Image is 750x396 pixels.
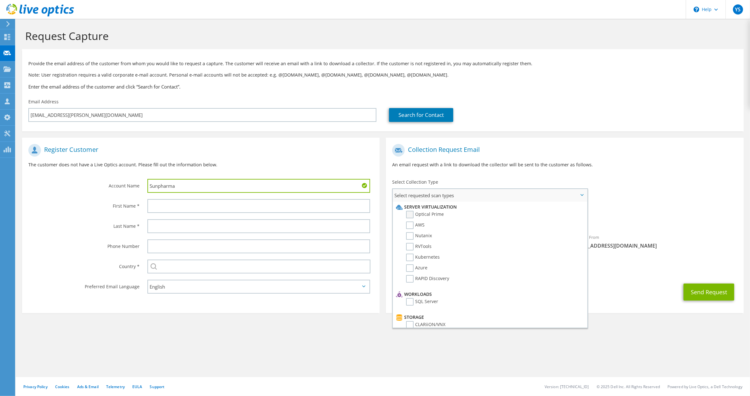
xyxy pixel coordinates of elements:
[571,242,737,249] span: [EMAIL_ADDRESS][DOMAIN_NAME]
[28,60,737,67] p: Provide the email address of the customer from whom you would like to request a capture. The cust...
[394,203,584,211] li: Server Virtualization
[55,384,70,389] a: Cookies
[386,204,743,227] div: Requested Collections
[694,7,699,12] svg: \n
[406,321,445,329] label: CLARiiON/VNX
[106,384,125,389] a: Telemetry
[406,264,427,272] label: Azure
[667,384,742,389] li: Powered by Live Optics, a Dell Technology
[406,275,449,283] label: RAPID Discovery
[28,144,370,157] h1: Register Customer
[565,231,744,252] div: Sender & From
[684,284,734,301] button: Send Request
[28,239,140,250] label: Phone Number
[28,72,737,78] p: Note: User registration requires a valid corporate e-mail account. Personal e-mail accounts will ...
[406,298,438,306] label: SQL Server
[733,4,743,14] span: YS
[28,280,140,290] label: Preferred Email Language
[393,189,587,202] span: Select requested scan types
[392,179,438,185] label: Select Collection Type
[406,211,444,218] label: Optical Prime
[28,83,737,90] h3: Enter the email address of the customer and click “Search for Contact”.
[25,29,737,43] h1: Request Capture
[386,255,743,277] div: CC & Reply To
[386,231,565,252] div: To
[28,219,140,229] label: Last Name *
[132,384,142,389] a: EULA
[389,108,453,122] a: Search for Contact
[394,313,584,321] li: Storage
[406,243,432,250] label: RVTools
[28,260,140,270] label: Country *
[28,179,140,189] label: Account Name
[392,144,734,157] h1: Collection Request Email
[23,384,48,389] a: Privacy Policy
[406,254,440,261] label: Kubernetes
[28,99,59,105] label: Email Address
[77,384,99,389] a: Ads & Email
[545,384,589,389] li: Version: [TECHNICAL_ID]
[394,290,584,298] li: Workloads
[392,161,737,168] p: An email request with a link to download the collector will be sent to the customer as follows.
[28,161,373,168] p: The customer does not have a Live Optics account. Please fill out the information below.
[28,199,140,209] label: First Name *
[597,384,660,389] li: © 2025 Dell Inc. All Rights Reserved
[406,221,425,229] label: AWS
[406,232,432,240] label: Nutanix
[150,384,164,389] a: Support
